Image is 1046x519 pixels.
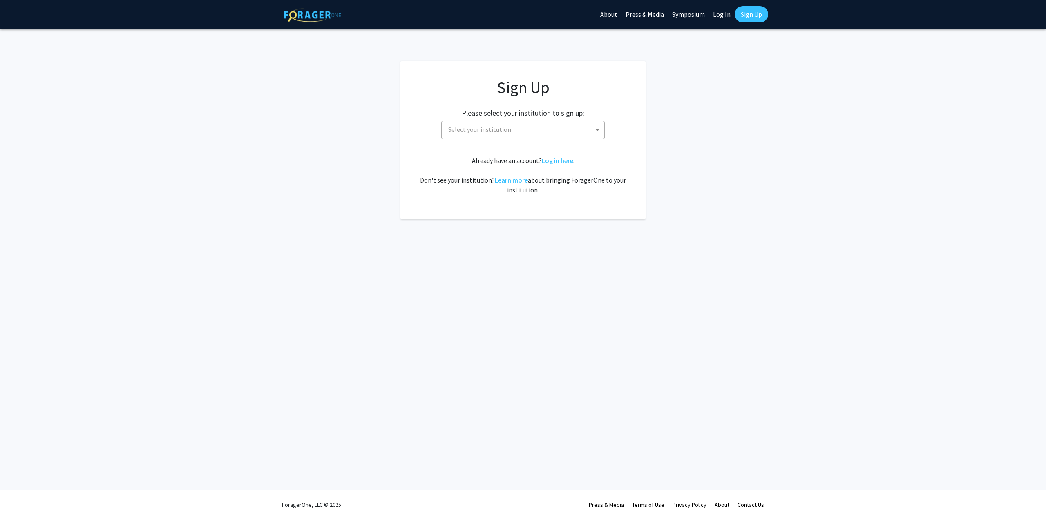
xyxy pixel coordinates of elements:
[282,490,341,519] div: ForagerOne, LLC © 2025
[632,501,664,508] a: Terms of Use
[495,176,528,184] a: Learn more about bringing ForagerOne to your institution
[542,156,573,165] a: Log in here
[448,125,511,134] span: Select your institution
[284,8,341,22] img: ForagerOne Logo
[735,6,768,22] a: Sign Up
[445,121,604,138] span: Select your institution
[417,78,629,97] h1: Sign Up
[462,109,584,118] h2: Please select your institution to sign up:
[441,121,605,139] span: Select your institution
[673,501,706,508] a: Privacy Policy
[738,501,764,508] a: Contact Us
[417,156,629,195] div: Already have an account? . Don't see your institution? about bringing ForagerOne to your institut...
[589,501,624,508] a: Press & Media
[715,501,729,508] a: About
